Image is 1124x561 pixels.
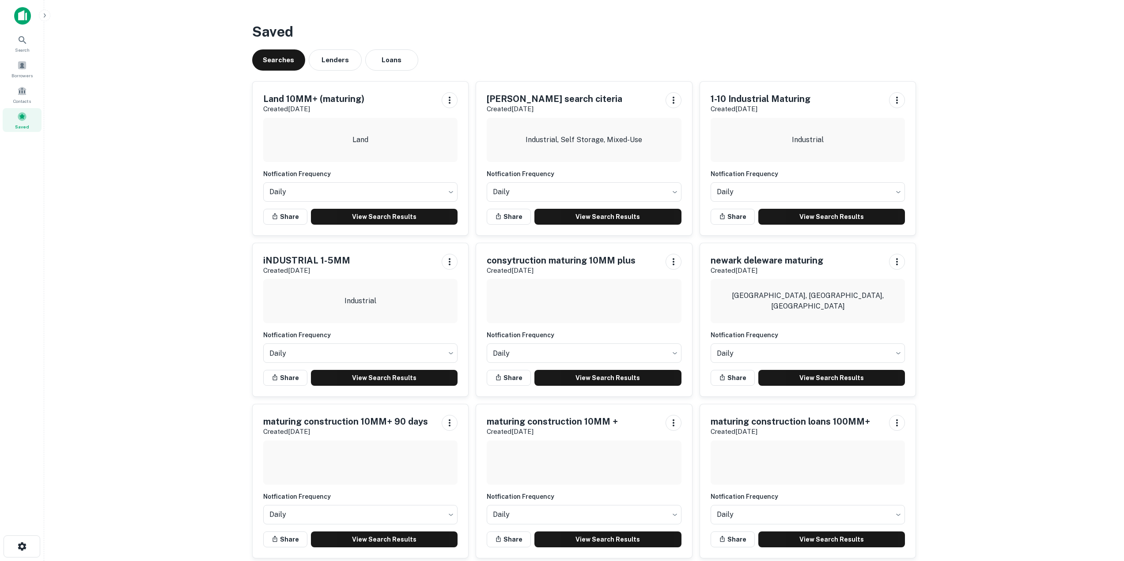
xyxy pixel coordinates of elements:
button: Share [263,531,307,547]
button: Share [487,531,531,547]
h6: Notfication Frequency [263,330,458,340]
div: Without label [487,341,681,365]
img: capitalize-icon.png [14,7,31,25]
a: View Search Results [758,531,905,547]
a: View Search Results [311,209,458,225]
p: Created [DATE] [487,104,622,114]
h6: Notfication Frequency [487,169,681,179]
div: Without label [487,502,681,527]
div: Without label [263,180,458,204]
a: View Search Results [534,531,681,547]
p: Created [DATE] [263,426,428,437]
p: Created [DATE] [711,426,870,437]
h6: Notfication Frequency [487,492,681,501]
h6: Notfication Frequency [711,169,905,179]
a: View Search Results [534,370,681,386]
button: Share [263,209,307,225]
h5: newark deleware maturing [711,254,823,267]
p: Land [352,135,368,145]
h5: maturing construction loans 100MM+ [711,415,870,428]
span: Borrowers [11,72,33,79]
a: View Search Results [311,531,458,547]
p: Created [DATE] [487,426,618,437]
span: Contacts [13,98,31,105]
span: Search [15,46,30,53]
div: Without label [487,180,681,204]
a: Borrowers [3,57,42,81]
div: Without label [711,341,905,365]
h3: Saved [252,21,916,42]
span: Saved [15,123,29,130]
h6: Notfication Frequency [711,492,905,501]
button: Share [711,531,755,547]
iframe: Chat Widget [1080,490,1124,533]
h6: Notfication Frequency [263,492,458,501]
h5: iNDUSTRIAL 1-5MM [263,254,350,267]
button: Loans [365,49,418,71]
div: Without label [263,341,458,365]
button: Share [263,370,307,386]
h6: Notfication Frequency [263,169,458,179]
h5: consytruction maturing 10MM plus [487,254,636,267]
div: Without label [711,180,905,204]
p: Created [DATE] [263,104,364,114]
p: Industrial [344,296,376,306]
button: Share [487,370,531,386]
h5: Land 10MM+ (maturing) [263,92,364,105]
a: View Search Results [534,209,681,225]
a: Contacts [3,83,42,106]
h6: Notfication Frequency [711,330,905,340]
p: [GEOGRAPHIC_DATA], [GEOGRAPHIC_DATA], [GEOGRAPHIC_DATA] [718,290,898,312]
p: Created [DATE] [487,265,636,276]
button: Share [487,209,531,225]
button: Share [711,209,755,225]
div: Without label [711,502,905,527]
p: Created [DATE] [711,265,823,276]
div: Without label [263,502,458,527]
h5: 1-10 Industrial Maturing [711,92,810,105]
h6: Notfication Frequency [487,330,681,340]
p: Industrial, Self Storage, Mixed-Use [526,135,642,145]
button: Lenders [309,49,362,71]
a: View Search Results [311,370,458,386]
a: View Search Results [758,209,905,225]
h5: maturing construction 10MM+ 90 days [263,415,428,428]
button: Searches [252,49,305,71]
a: View Search Results [758,370,905,386]
h5: maturing construction 10MM + [487,415,618,428]
p: Created [DATE] [263,265,350,276]
p: Industrial [792,135,824,145]
a: Search [3,31,42,55]
a: Saved [3,108,42,132]
h5: [PERSON_NAME] search citeria [487,92,622,105]
button: Share [711,370,755,386]
p: Created [DATE] [711,104,810,114]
